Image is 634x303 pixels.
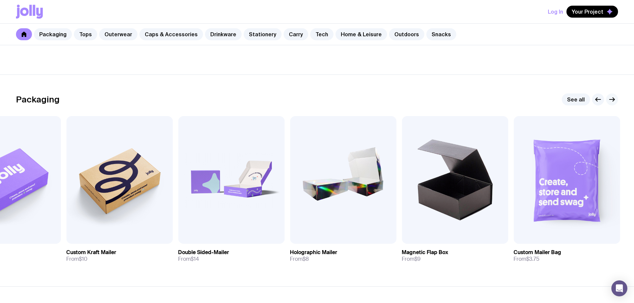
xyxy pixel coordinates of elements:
[79,255,88,262] span: $10
[290,249,337,256] h3: Holographic Mailer
[526,255,539,262] span: $3.75
[402,249,448,256] h3: Magnetic Flap Box
[178,256,199,262] span: From
[389,28,424,40] a: Outdoors
[66,256,88,262] span: From
[290,256,309,262] span: From
[310,28,333,40] a: Tech
[139,28,203,40] a: Caps & Accessories
[178,249,229,256] h3: Double Sided-Mailer
[514,256,539,262] span: From
[34,28,72,40] a: Packaging
[16,94,60,104] h2: Packaging
[426,28,456,40] a: Snacks
[99,28,137,40] a: Outerwear
[205,28,242,40] a: Drinkware
[548,6,563,18] button: Log In
[284,28,308,40] a: Carry
[514,244,620,268] a: Custom Mailer BagFrom$3.75
[244,28,282,40] a: Stationery
[191,255,199,262] span: $14
[402,244,508,268] a: Magnetic Flap BoxFrom$9
[572,8,603,15] span: Your Project
[414,255,421,262] span: $9
[290,244,396,268] a: Holographic MailerFrom$8
[66,244,173,268] a: Custom Kraft MailerFrom$10
[178,244,285,268] a: Double Sided-MailerFrom$14
[74,28,97,40] a: Tops
[562,93,590,105] a: See all
[566,6,618,18] button: Your Project
[611,280,627,296] div: Open Intercom Messenger
[402,256,421,262] span: From
[66,249,116,256] h3: Custom Kraft Mailer
[335,28,387,40] a: Home & Leisure
[303,255,309,262] span: $8
[514,249,561,256] h3: Custom Mailer Bag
